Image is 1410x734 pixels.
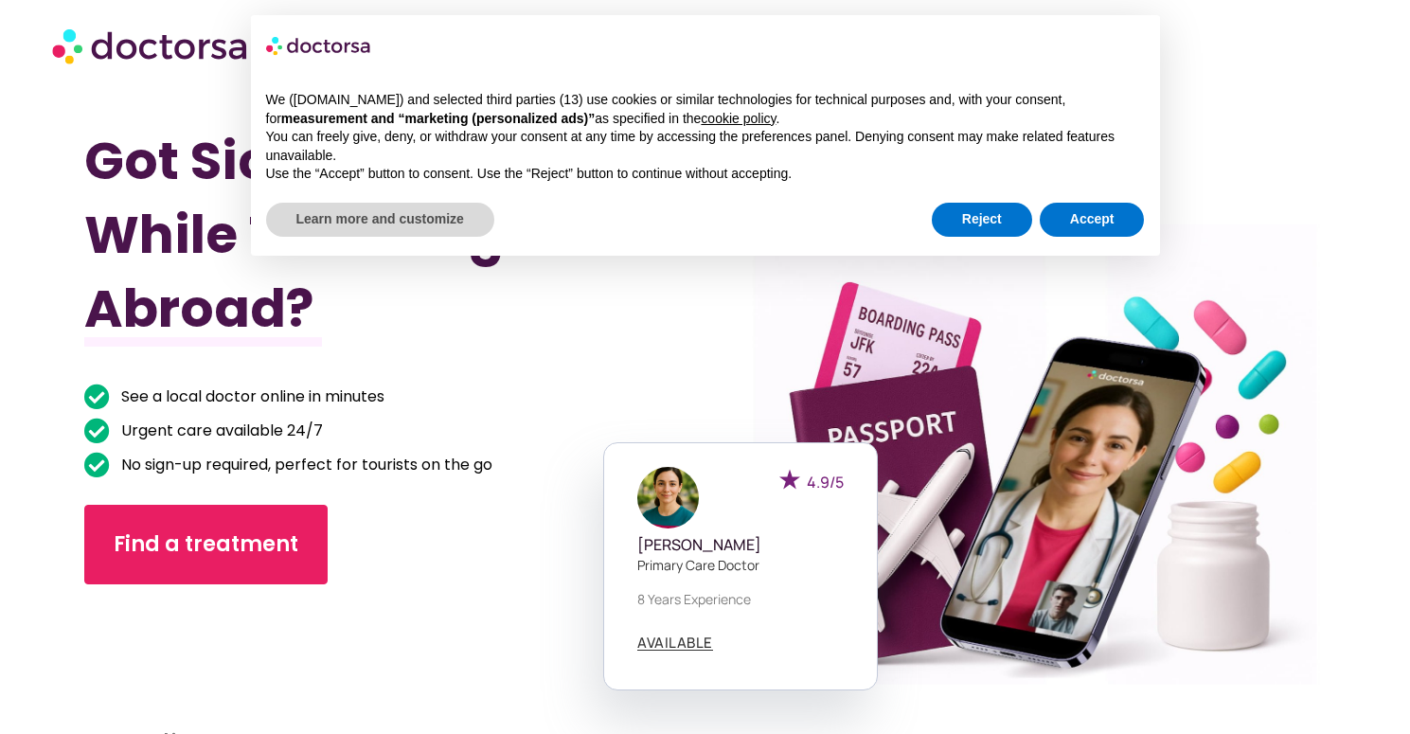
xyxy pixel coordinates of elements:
span: 4.9/5 [807,472,844,492]
button: Learn more and customize [266,203,494,237]
span: Find a treatment [114,529,298,560]
span: AVAILABLE [637,636,713,650]
p: You can freely give, deny, or withdraw your consent at any time by accessing the preferences pane... [266,128,1145,165]
a: Find a treatment [84,505,328,584]
button: Reject [932,203,1032,237]
span: No sign-up required, perfect for tourists on the go [116,452,492,478]
strong: measurement and “marketing (personalized ads)” [281,111,595,126]
p: We ([DOMAIN_NAME]) and selected third parties (13) use cookies or similar technologies for techni... [266,91,1145,128]
p: Primary care doctor [637,555,844,575]
p: 8 years experience [637,589,844,609]
a: AVAILABLE [637,636,713,651]
a: cookie policy [701,111,776,126]
span: Urgent care available 24/7 [116,418,323,444]
img: logo [266,30,372,61]
h1: Got Sick While Traveling Abroad? [84,124,612,346]
button: Accept [1040,203,1145,237]
p: Use the “Accept” button to consent. Use the “Reject” button to continue without accepting. [266,165,1145,184]
h5: [PERSON_NAME] [637,536,844,554]
span: See a local doctor online in minutes [116,384,384,410]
